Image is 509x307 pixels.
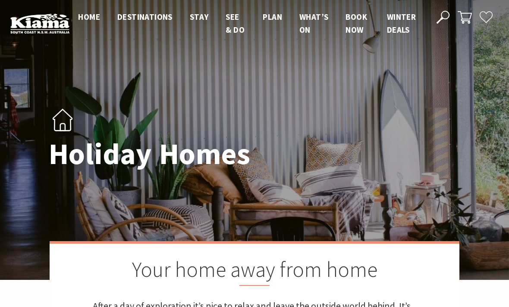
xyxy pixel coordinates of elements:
[78,12,100,22] span: Home
[263,12,282,22] span: Plan
[117,12,173,22] span: Destinations
[93,257,416,286] h2: Your home away from home
[69,10,427,37] nav: Main Menu
[190,12,209,22] span: Stay
[387,12,416,35] span: Winter Deals
[49,137,292,170] h1: Holiday Homes
[226,12,245,35] span: See & Do
[10,13,69,34] img: Kiama Logo
[346,12,367,35] span: Book now
[299,12,328,35] span: What’s On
